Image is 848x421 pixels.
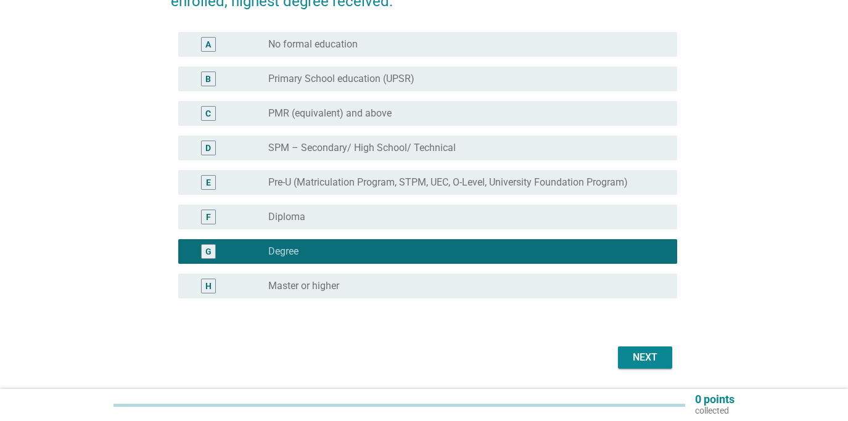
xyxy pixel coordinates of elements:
[268,142,456,154] label: SPM – Secondary/ High School/ Technical
[205,245,212,258] div: G
[268,211,305,223] label: Diploma
[268,107,392,120] label: PMR (equivalent) and above
[695,405,735,416] p: collected
[628,350,662,365] div: Next
[206,176,211,189] div: E
[205,38,211,51] div: A
[206,211,211,224] div: F
[205,107,211,120] div: C
[618,346,672,369] button: Next
[205,280,212,293] div: H
[268,176,628,189] label: Pre-U (Matriculation Program, STPM, UEC, O-Level, University Foundation Program)
[205,73,211,86] div: B
[695,394,735,405] p: 0 points
[268,73,414,85] label: Primary School education (UPSR)
[268,38,358,51] label: No formal education
[268,280,339,292] label: Master or higher
[205,142,211,155] div: D
[268,245,298,258] label: Degree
